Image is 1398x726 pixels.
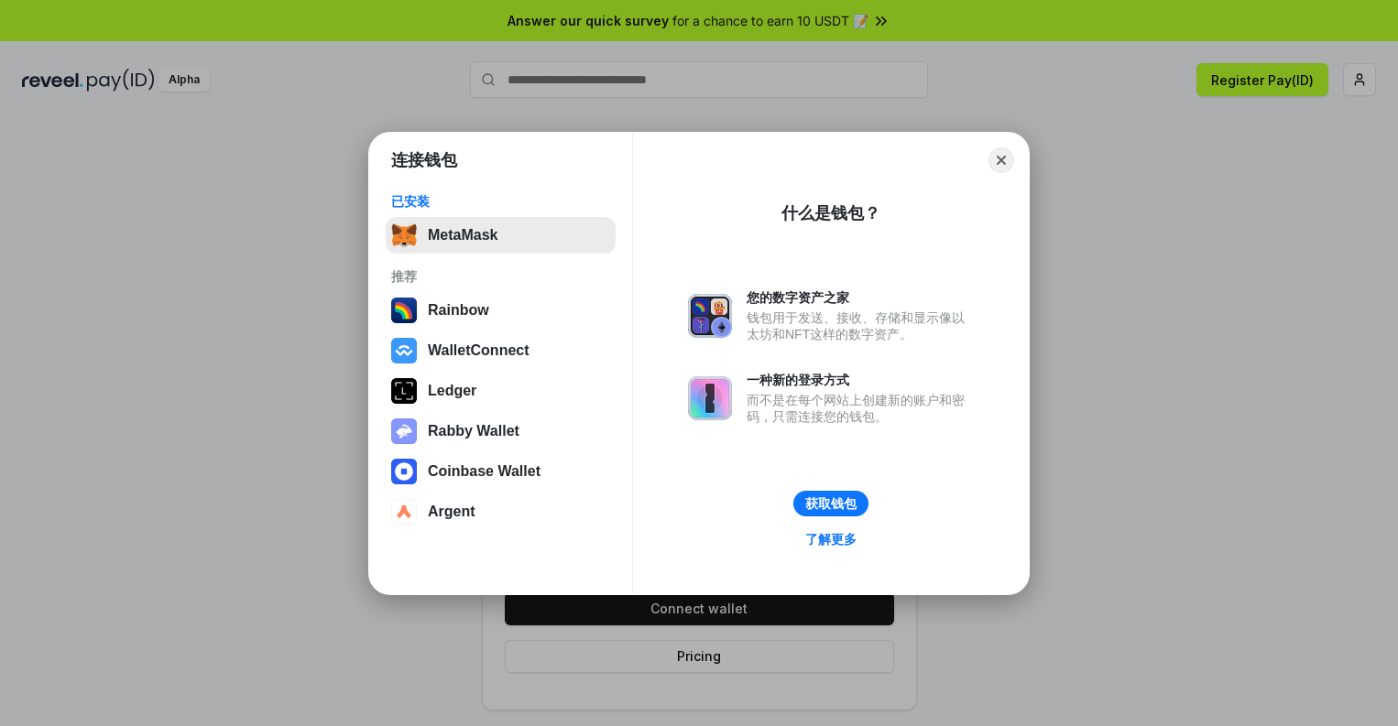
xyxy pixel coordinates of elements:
img: svg+xml,%3Csvg%20width%3D%22120%22%20height%3D%22120%22%20viewBox%3D%220%200%20120%20120%22%20fil... [391,298,417,323]
div: 一种新的登录方式 [747,372,974,388]
h1: 连接钱包 [391,149,457,171]
button: Argent [386,493,616,530]
div: 了解更多 [805,531,857,547]
img: svg+xml,%3Csvg%20fill%3D%22none%22%20height%3D%2233%22%20viewBox%3D%220%200%2035%2033%22%20width%... [391,222,417,248]
button: Rainbow [386,292,616,329]
button: 获取钱包 [793,491,868,516]
button: Ledger [386,373,616,409]
img: svg+xml,%3Csvg%20xmlns%3D%22http%3A%2F%2Fwww.w3.org%2F2000%2Fsvg%22%20fill%3D%22none%22%20viewBox... [688,294,732,338]
a: 了解更多 [794,527,868,551]
img: svg+xml,%3Csvg%20width%3D%2228%22%20height%3D%2228%22%20viewBox%3D%220%200%2028%2028%22%20fill%3D... [391,459,417,484]
div: Rainbow [428,302,489,319]
button: WalletConnect [386,332,616,369]
button: Rabby Wallet [386,413,616,450]
img: svg+xml,%3Csvg%20width%3D%2228%22%20height%3D%2228%22%20viewBox%3D%220%200%2028%2028%22%20fill%3D... [391,499,417,525]
button: MetaMask [386,217,616,254]
div: 钱包用于发送、接收、存储和显示像以太坊和NFT这样的数字资产。 [747,309,974,342]
div: Ledger [428,383,476,399]
div: 获取钱包 [805,495,857,512]
div: 什么是钱包？ [781,202,880,224]
div: 而不是在每个网站上创建新的账户和密码，只需连接您的钱包。 [747,392,974,425]
div: Argent [428,504,475,520]
div: WalletConnect [428,342,530,359]
div: 您的数字资产之家 [747,289,974,306]
img: svg+xml,%3Csvg%20xmlns%3D%22http%3A%2F%2Fwww.w3.org%2F2000%2Fsvg%22%20fill%3D%22none%22%20viewBox... [688,376,732,420]
img: svg+xml,%3Csvg%20xmlns%3D%22http%3A%2F%2Fwww.w3.org%2F2000%2Fsvg%22%20fill%3D%22none%22%20viewBox... [391,418,417,444]
button: Close [988,147,1014,173]
div: 推荐 [391,268,610,285]
div: 已安装 [391,193,610,210]
div: MetaMask [428,227,497,244]
button: Coinbase Wallet [386,453,616,490]
img: svg+xml,%3Csvg%20width%3D%2228%22%20height%3D%2228%22%20viewBox%3D%220%200%2028%2028%22%20fill%3D... [391,338,417,363]
div: Rabby Wallet [428,423,519,439]
div: Coinbase Wallet [428,463,541,480]
img: svg+xml,%3Csvg%20xmlns%3D%22http%3A%2F%2Fwww.w3.org%2F2000%2Fsvg%22%20width%3D%2228%22%20height%3... [391,378,417,404]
